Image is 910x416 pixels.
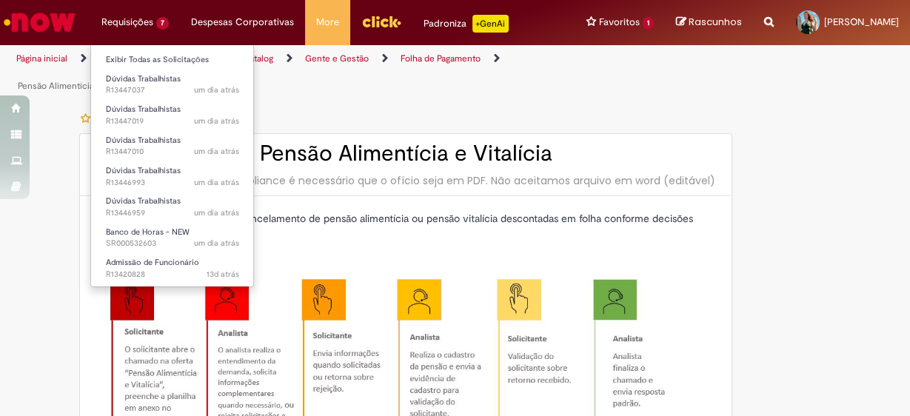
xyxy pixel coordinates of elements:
time: 15/08/2025 13:41:10 [207,269,239,280]
span: R13446959 [106,207,239,219]
a: Aberto R13447019 : Dúvidas Trabalhistas [91,101,254,129]
a: Aberto R13420828 : Admissão de Funcionário [91,255,254,282]
time: 26/08/2025 09:32:34 [194,146,239,157]
time: 26/08/2025 09:34:23 [194,115,239,127]
span: Dúvidas Trabalhistas [106,135,181,146]
a: Rascunhos [676,16,742,30]
span: R13420828 [106,269,239,281]
img: ServiceNow [1,7,78,37]
span: um dia atrás [194,146,239,157]
a: Aberto R13447037 : Dúvidas Trabalhistas [91,71,254,98]
p: +GenAi [472,15,509,33]
span: um dia atrás [194,84,239,95]
span: R13447019 [106,115,239,127]
span: Dúvidas Trabalhistas [106,165,181,176]
span: um dia atrás [194,177,239,188]
a: Página inicial [16,53,67,64]
span: 13d atrás [207,269,239,280]
span: R13446993 [106,177,239,189]
span: Dúvidas Trabalhistas [106,195,181,207]
span: Rascunhos [689,15,742,29]
ul: Requisições [90,44,254,287]
span: um dia atrás [194,207,239,218]
img: click_logo_yellow_360x200.png [361,10,401,33]
span: um dia atrás [194,115,239,127]
time: 26/08/2025 09:36:35 [194,84,239,95]
span: Dúvidas Trabalhistas [106,73,181,84]
span: Admissão de Funcionário [106,257,199,268]
button: Adicionar a Favoritos [79,102,209,133]
a: Aberto R13446959 : Dúvidas Trabalhistas [91,193,254,221]
span: Favoritos [599,15,640,30]
a: Aberto R13447010 : Dúvidas Trabalhistas [91,132,254,160]
span: 1 [643,17,654,30]
span: 7 [156,17,169,30]
span: um dia atrás [194,238,239,249]
a: Aberto SR000532603 : Banco de Horas - NEW [91,224,254,252]
ul: Trilhas de página [11,45,595,100]
div: Por motivos legais e por compliance é necessário que o ofício seja em PDF. Não aceitamos arquivo ... [95,173,717,188]
a: Aberto R13446993 : Dúvidas Trabalhistas [91,163,254,190]
div: Padroniza [424,15,509,33]
span: More [316,15,339,30]
span: Requisições [101,15,153,30]
a: Folha de Pagamento [401,53,481,64]
span: SR000532603 [106,238,239,249]
time: 26/08/2025 08:38:12 [194,238,239,249]
span: Despesas Corporativas [191,15,294,30]
span: R13447010 [106,146,239,158]
span: Banco de Horas - NEW [106,227,190,238]
p: Solicitar cadastro, alteração ou cancelamento de pensão alimentícia ou pensão vitalícia descontad... [95,211,717,241]
time: 26/08/2025 09:23:04 [194,207,239,218]
span: [PERSON_NAME] [824,16,899,28]
time: 26/08/2025 09:29:40 [194,177,239,188]
a: Pensão Alimentícia e Vitalícia [18,80,136,92]
a: Gente e Gestão [305,53,369,64]
h2: Pensão Alimentícia e Vitalícia [95,141,717,166]
span: R13447037 [106,84,239,96]
span: Dúvidas Trabalhistas [106,104,181,115]
a: Exibir Todas as Solicitações [91,52,254,68]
